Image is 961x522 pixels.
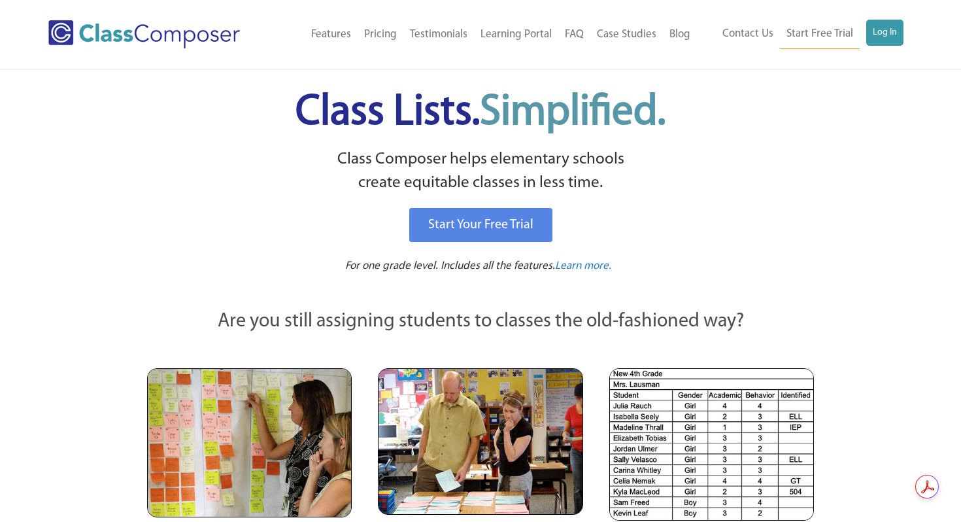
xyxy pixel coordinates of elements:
[558,20,590,49] a: FAQ
[48,20,240,48] img: Class Composer
[474,20,558,49] a: Learning Portal
[697,20,903,49] nav: Header Menu
[274,20,697,49] nav: Header Menu
[428,218,533,232] span: Start Your Free Trial
[663,20,697,49] a: Blog
[480,92,666,134] span: Simplified.
[295,92,666,134] span: Class Lists.
[305,20,358,49] a: Features
[609,368,814,521] img: Spreadsheets
[555,258,611,275] a: Learn more.
[409,208,552,242] a: Start Your Free Trial
[716,20,780,48] a: Contact Us
[555,260,611,271] span: Learn more.
[780,20,860,49] a: Start Free Trial
[358,20,403,49] a: Pricing
[378,368,582,514] img: Blue and Pink Paper Cards
[147,307,814,336] p: Are you still assigning students to classes the old-fashioned way?
[345,260,555,271] span: For one grade level. Includes all the features.
[145,148,816,196] p: Class Composer helps elementary schools create equitable classes in less time.
[403,20,474,49] a: Testimonials
[147,368,352,517] img: Teachers Looking at Sticky Notes
[866,20,903,46] a: Log In
[590,20,663,49] a: Case Studies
